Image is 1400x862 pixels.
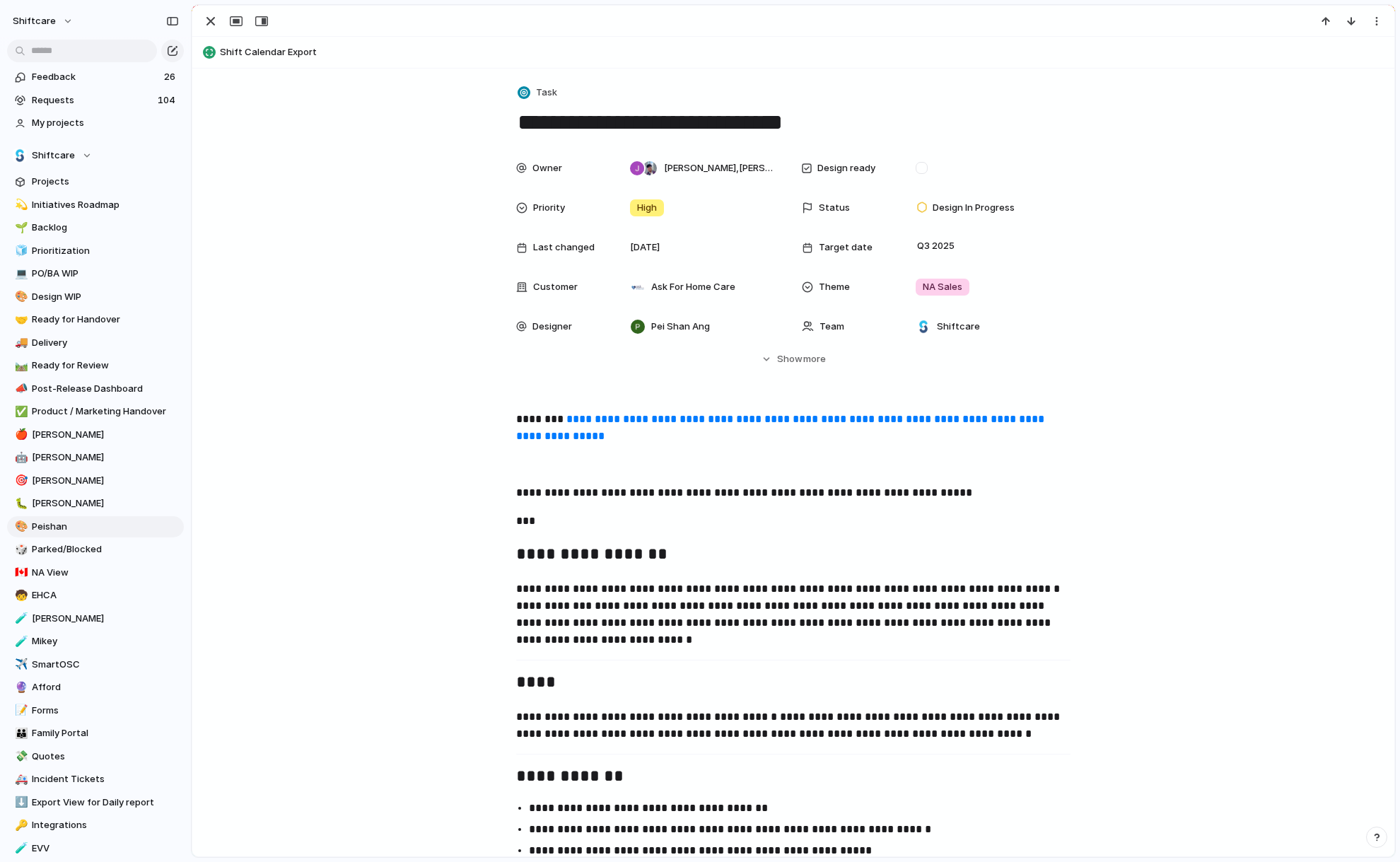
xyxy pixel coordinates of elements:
[32,382,179,396] span: Post-Release Dashboard
[7,355,184,376] a: 🛤️Ready for Review
[7,145,184,166] button: Shiftcare
[7,562,184,583] a: 🇨🇦NA View
[532,320,572,334] span: Designer
[32,796,179,810] span: Export View for Daily report
[164,70,178,84] span: 26
[32,841,179,856] span: EVV
[15,266,25,282] div: 💻
[651,280,735,294] span: Ask For Home Care
[7,769,184,790] div: 🚑Incident Tickets
[32,336,179,350] span: Delivery
[7,332,184,354] a: 🚚Delivery
[533,201,565,215] span: Priority
[7,516,184,537] div: 🎨Peishan
[817,161,875,175] span: Design ready
[7,631,184,652] a: 🧪Mikey
[7,401,184,422] div: ✅Product / Marketing Handover
[532,161,562,175] span: Owner
[7,309,184,330] div: 🤝Ready for Handover
[819,240,873,255] span: Target date
[32,313,179,327] span: Ready for Handover
[15,450,25,466] div: 🤖
[7,608,184,629] a: 🧪[PERSON_NAME]
[13,382,27,396] button: 📣
[630,240,660,255] span: [DATE]
[7,838,184,859] div: 🧪EVV
[536,86,557,100] span: Task
[7,654,184,675] div: ✈️SmartOSC
[32,680,179,694] span: Afford
[15,334,25,351] div: 🚚
[32,359,179,373] span: Ready for Review
[7,700,184,721] div: 📝Forms
[32,566,179,580] span: NA View
[32,93,153,107] span: Requests
[32,496,179,511] span: [PERSON_NAME]
[7,194,184,216] a: 💫Initiatives Roadmap
[923,280,962,294] span: NA Sales
[7,240,184,262] a: 🧊Prioritization
[32,474,179,488] span: [PERSON_NAME]
[7,171,184,192] a: Projects
[13,336,27,350] button: 🚚
[937,320,980,334] span: Shiftcare
[7,470,184,491] a: 🎯[PERSON_NAME]
[13,428,27,442] button: 🍎
[15,680,25,696] div: 🔮
[7,378,184,400] a: 📣Post-Release Dashboard
[516,346,1071,372] button: Showmore
[7,746,184,767] a: 💸Quotes
[15,726,25,742] div: 👪
[13,566,27,580] button: 🇨🇦
[819,280,850,294] span: Theme
[7,263,184,284] a: 💻PO/BA WIP
[13,267,27,281] button: 💻
[651,320,710,334] span: Pei Shan Ang
[32,404,179,419] span: Product / Marketing Handover
[15,404,25,420] div: ✅
[533,280,578,294] span: Customer
[32,116,179,130] span: My projects
[32,772,179,786] span: Incident Tickets
[32,148,75,163] span: Shiftcare
[777,352,803,366] span: Show
[15,610,25,627] div: 🧪
[32,175,179,189] span: Projects
[32,750,179,764] span: Quotes
[819,201,850,215] span: Status
[13,359,27,373] button: 🛤️
[7,447,184,468] a: 🤖[PERSON_NAME]
[15,702,25,718] div: 📝
[15,564,25,581] div: 🇨🇦
[664,161,773,175] span: [PERSON_NAME] , [PERSON_NAME]
[13,796,27,810] button: ⬇️
[13,14,56,28] span: shiftcare
[7,424,184,445] a: 🍎[PERSON_NAME]
[32,70,160,84] span: Feedback
[32,450,179,465] span: [PERSON_NAME]
[7,723,184,744] div: 👪Family Portal
[32,634,179,648] span: Mikey
[13,588,27,602] button: 🧒
[7,792,184,813] div: ⬇️Export View for Daily report
[32,428,179,442] span: [PERSON_NAME]
[7,90,184,111] a: Requests104
[7,286,184,308] a: 🎨Design WIP
[7,677,184,698] a: 🔮Afford
[7,539,184,560] a: 🎲Parked/Blocked
[199,41,1388,64] button: Shift Calendar Export
[15,840,25,856] div: 🧪
[13,474,27,488] button: 🎯
[13,658,27,672] button: ✈️
[803,352,826,366] span: more
[13,542,27,557] button: 🎲
[15,220,25,236] div: 🌱
[15,243,25,259] div: 🧊
[15,289,25,305] div: 🎨
[7,815,184,836] div: 🔑Integrations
